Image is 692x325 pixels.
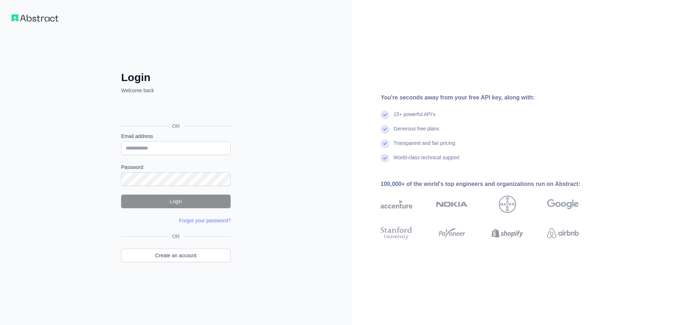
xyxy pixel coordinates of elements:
[121,87,231,94] p: Welcome back
[381,154,389,162] img: check mark
[179,218,231,223] a: Forgot your password?
[381,180,602,188] div: 100,000+ of the world's top engineers and organizations run on Abstract:
[394,139,455,154] div: Transparent and fair pricing
[121,249,231,262] a: Create an account
[547,196,579,213] img: google
[394,154,460,168] div: World-class technical support
[547,225,579,241] img: airbnb
[121,71,231,84] h2: Login
[499,196,516,213] img: bayer
[381,93,602,102] div: You're seconds away from your free API key, along with:
[381,139,389,148] img: check mark
[394,111,435,125] div: 15+ powerful API's
[121,133,231,140] label: Email address
[381,125,389,134] img: check mark
[436,225,468,241] img: payoneer
[12,14,58,22] img: Workflow
[121,164,231,171] label: Password
[436,196,468,213] img: nokia
[169,233,183,240] span: OR
[381,225,412,241] img: stanford university
[121,102,229,118] div: Google ile oturum açın. Yeni sekmede açılır
[117,102,233,118] iframe: Google ile Oturum Açma Düğmesi
[381,196,412,213] img: accenture
[381,111,389,119] img: check mark
[121,195,231,208] button: Login
[492,225,523,241] img: shopify
[394,125,439,139] div: Generous free plans
[167,123,186,130] span: OR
